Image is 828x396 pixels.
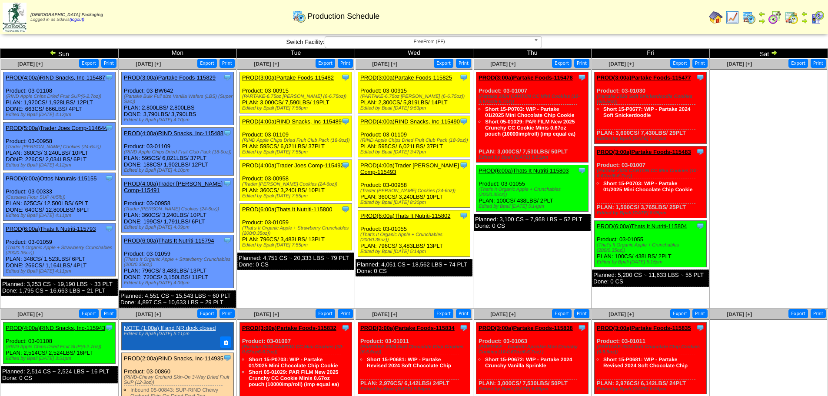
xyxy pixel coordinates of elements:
div: Edited by Bpali [DATE] 7:55pm [242,150,352,155]
a: Short 15-P0703: WIP - Partake 01/2025 Mini Chocolate Chip Cookie [603,180,692,193]
a: PROD(3:00a)Partake Foods-115477 [597,74,691,81]
div: Planned: 3,253 CS ~ 19,190 LBS ~ 33 PLT Done: 1,795 CS ~ 16,663 LBS ~ 21 PLT [1,279,118,296]
td: Tue [237,49,355,58]
a: [DATE] [+] [17,311,43,317]
div: (RIND Apple Chips Dried Fruit Club Pack (18-9oz)) [242,138,352,143]
a: Short 15-P0703: WIP - Partake 01/2025 Mini Chocolate Chip Cookie [249,356,338,369]
div: Product: 03-00915 PLAN: 2,300CS / 5,819LBS / 14PLT [358,72,470,113]
a: [DATE] [+] [609,311,634,317]
a: Short 15-P0672: WIP - Partake 2024 Crunchy Vanilla Sprinkle [485,356,572,369]
button: Export [552,309,572,318]
a: Short 15-P0681: WIP - Partake Revised 2024 Soft Chocolate Chip [367,356,451,369]
img: Tooltip [578,323,586,332]
div: (Trader [PERSON_NAME] Cookies (24-6oz)) [242,182,352,187]
div: (PARTAKE-2024 Soft Chocolate Chip Cookies (6-5.5oz)) [597,344,706,355]
a: PROD(6:00a)Thats It Nutriti-115802 [360,213,450,219]
div: Planned: 5,200 CS ~ 11,633 LBS ~ 55 PLT Done: 0 CS [592,270,709,287]
td: Sun [0,49,119,58]
button: Print [692,309,708,318]
div: Edited by Bpali [DATE] 6:06pm [479,386,588,392]
img: Tooltip [105,224,113,233]
div: Edited by Bpali [DATE] 4:11pm [6,269,115,274]
div: Product: 03-01007 PLAN: 3,000CS / 7,530LBS / 50PLT [476,72,589,163]
a: Short 15-P0703: WIP - Partake 01/2025 Mini Chocolate Chip Cookie [485,106,574,118]
div: (PARTAKE-2024 Soft Chocolate Chip Cookies (6-5.5oz)) [360,344,470,355]
div: Planned: 4,751 CS ~ 20,333 LBS ~ 79 PLT Done: 0 CS [237,253,354,270]
div: Edited by Bpali [DATE] 8:05pm [597,210,706,216]
a: PROD(4:00a)RIND Snacks, Inc-115487 [6,74,105,81]
a: PROD(6:00a)Thats It Nutriti-115800 [242,206,332,213]
div: (PARTAKE-6.75oz [PERSON_NAME] (6-6.75oz)) [360,94,470,99]
img: Tooltip [696,323,705,332]
button: Export [670,309,690,318]
div: Product: 03-00958 PLAN: 360CS / 3,240LBS / 10PLT DONE: 199CS / 1,791LBS / 6PLT [122,178,234,233]
div: Product: 03-00915 PLAN: 3,000CS / 7,590LBS / 19PLT [240,72,352,113]
div: (RIND Apple Chips Dried Fruit SUP(6-2.7oz)) [6,344,115,349]
div: Edited by Bpali [DATE] 4:11pm [6,213,115,218]
img: Tooltip [223,236,232,245]
button: Print [811,309,826,318]
div: (RIND Apple Chips Dried Fruit SUP(6-2.7oz)) [6,94,115,99]
a: PROD(6:00a)Ottos Naturals-115155 [6,175,97,182]
img: Tooltip [459,211,468,220]
div: (That's It Organic Apple + Crunchables (200/0.35oz)) [597,243,706,253]
div: (That's It Organic Apple + Crunchables (200/0.35oz)) [360,232,470,243]
div: Product: 03-01109 PLAN: 595CS / 6,021LBS / 37PLT DONE: 188CS / 1,902LBS / 12PLT [122,128,234,176]
div: (Partake Bulk Full size Vanilla Wafers (LBS) (Super Sac)) [124,94,233,104]
a: [DATE] [+] [372,311,397,317]
img: calendarprod.gif [742,10,756,24]
div: Edited by Bpali [DATE] 5:14pm [360,249,470,254]
img: Tooltip [341,323,350,332]
img: Tooltip [696,222,705,230]
div: Edited by Bpali [DATE] 4:09pm [124,225,233,230]
button: Export [552,59,572,68]
div: Product: 03-01108 PLAN: 2,514CS / 2,524LBS / 16PLT [3,323,116,364]
div: Edited by Bpali [DATE] 6:04pm [597,386,706,392]
div: (That's It Organic Apple + Strawberry Crunchables (200/0.35oz)) [124,257,233,267]
span: [DATE] [+] [254,311,279,317]
div: Edited by Bpali [DATE] 4:12pm [6,163,115,168]
img: Tooltip [459,161,468,170]
img: Tooltip [105,73,113,82]
a: PROD(3:00a)Partake Foods-115482 [242,74,334,81]
div: Product: 03-01030 PLAN: 3,600CS / 7,430LBS / 29PLT [595,72,707,144]
a: [DATE] [+] [254,61,279,67]
div: (Partake 2024 Soft Snickerdoodle Cookies (6/5.5oz)) [597,94,706,104]
a: PROD(3:00a)Partake Foods-115838 [479,325,573,331]
button: Print [219,59,235,68]
div: (RIND Apple Chips Dried Fruit Club Pack (18-9oz)) [124,150,233,155]
div: (Trader [PERSON_NAME] Cookies (24-6oz)) [124,206,233,212]
div: Edited by Bpali [DATE] 4:10pm [124,117,233,123]
div: Edited by Bpali [DATE] 8:30pm [360,200,470,205]
div: Edited by Bpali [DATE] 3:51pm [6,356,115,361]
img: calendarinout.gif [785,10,798,24]
img: Tooltip [341,73,350,82]
img: Tooltip [105,174,113,183]
a: PROD(4:00a)Trader [PERSON_NAME] Comp-115493 [360,162,459,175]
button: Export [670,59,690,68]
div: Product: 03-01063 PLAN: 3,000CS / 7,530LBS / 50PLT [476,323,589,394]
div: (RIND Apple Chips Dried Fruit Club Pack (18-9oz)) [360,138,470,143]
a: PROD(3:00a)Partake Foods-115478 [479,74,573,81]
div: (That's It Organic Apple + Crunchables (200/0.35oz)) [479,187,588,197]
div: Product: 03-01109 PLAN: 595CS / 6,021LBS / 37PLT [358,116,470,157]
a: [DATE] [+] [490,61,515,67]
span: Logged in as Sdavis [30,13,103,22]
div: Planned: 3,100 CS ~ 7,968 LBS ~ 52 PLT Done: 0 CS [474,214,591,231]
img: Tooltip [696,73,705,82]
div: (Partake 2024 CARTON CC Mini Cookies (10-0.67oz/6-6.7oz)) [597,168,706,179]
div: (Trader [PERSON_NAME] Cookies (24-6oz)) [6,144,115,150]
div: Edited by Bpali [DATE] 7:55pm [242,193,352,199]
img: Tooltip [223,179,232,188]
div: Edited by Bpali [DATE] 5:37pm [597,136,706,141]
img: calendarprod.gif [292,9,306,23]
img: Tooltip [341,117,350,126]
div: Edited by Bpali [DATE] 5:14pm [479,204,588,209]
button: Print [574,309,589,318]
button: Export [197,59,217,68]
img: arrowright.gif [771,49,778,56]
img: calendarblend.gif [768,10,782,24]
a: PROD(4:00a)RIND Snacks, Inc-115489 [242,118,342,125]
